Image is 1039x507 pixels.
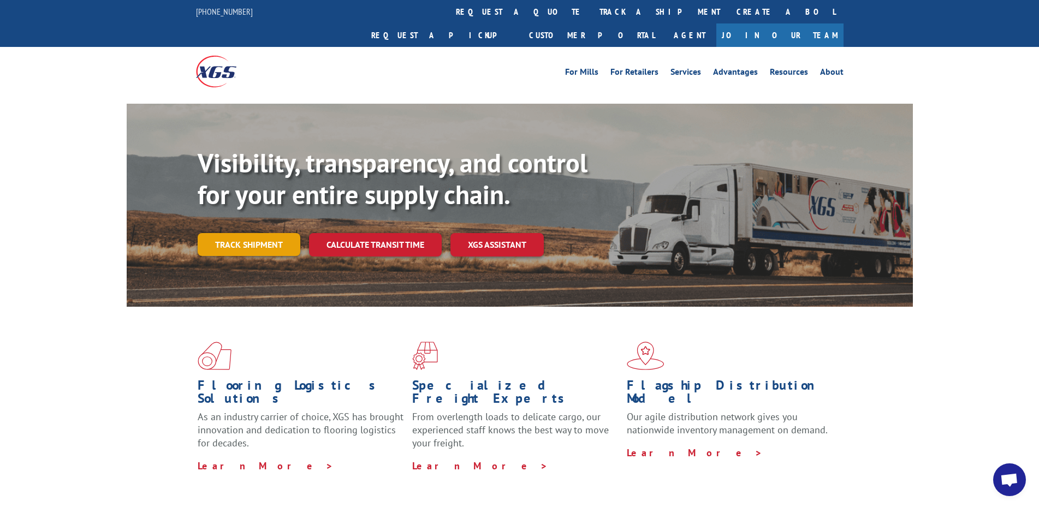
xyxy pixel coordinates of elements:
div: Open chat [993,463,1026,496]
a: Learn More > [627,446,763,459]
a: Request a pickup [363,23,521,47]
a: [PHONE_NUMBER] [196,6,253,17]
a: Track shipment [198,233,300,256]
img: xgs-icon-total-supply-chain-intelligence-red [198,342,231,370]
a: Resources [770,68,808,80]
a: For Mills [565,68,598,80]
span: As an industry carrier of choice, XGS has brought innovation and dedication to flooring logistics... [198,410,403,449]
a: Customer Portal [521,23,663,47]
a: About [820,68,844,80]
span: Our agile distribution network gives you nationwide inventory management on demand. [627,410,828,436]
a: Advantages [713,68,758,80]
p: From overlength loads to delicate cargo, our experienced staff knows the best way to move your fr... [412,410,619,459]
a: Calculate transit time [309,233,442,257]
b: Visibility, transparency, and control for your entire supply chain. [198,146,587,211]
a: Agent [663,23,716,47]
a: Join Our Team [716,23,844,47]
a: Learn More > [198,460,334,472]
h1: Flagship Distribution Model [627,379,833,410]
a: Learn More > [412,460,548,472]
a: XGS ASSISTANT [450,233,544,257]
img: xgs-icon-flagship-distribution-model-red [627,342,664,370]
img: xgs-icon-focused-on-flooring-red [412,342,438,370]
a: Services [670,68,701,80]
a: For Retailers [610,68,658,80]
h1: Specialized Freight Experts [412,379,619,410]
h1: Flooring Logistics Solutions [198,379,404,410]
